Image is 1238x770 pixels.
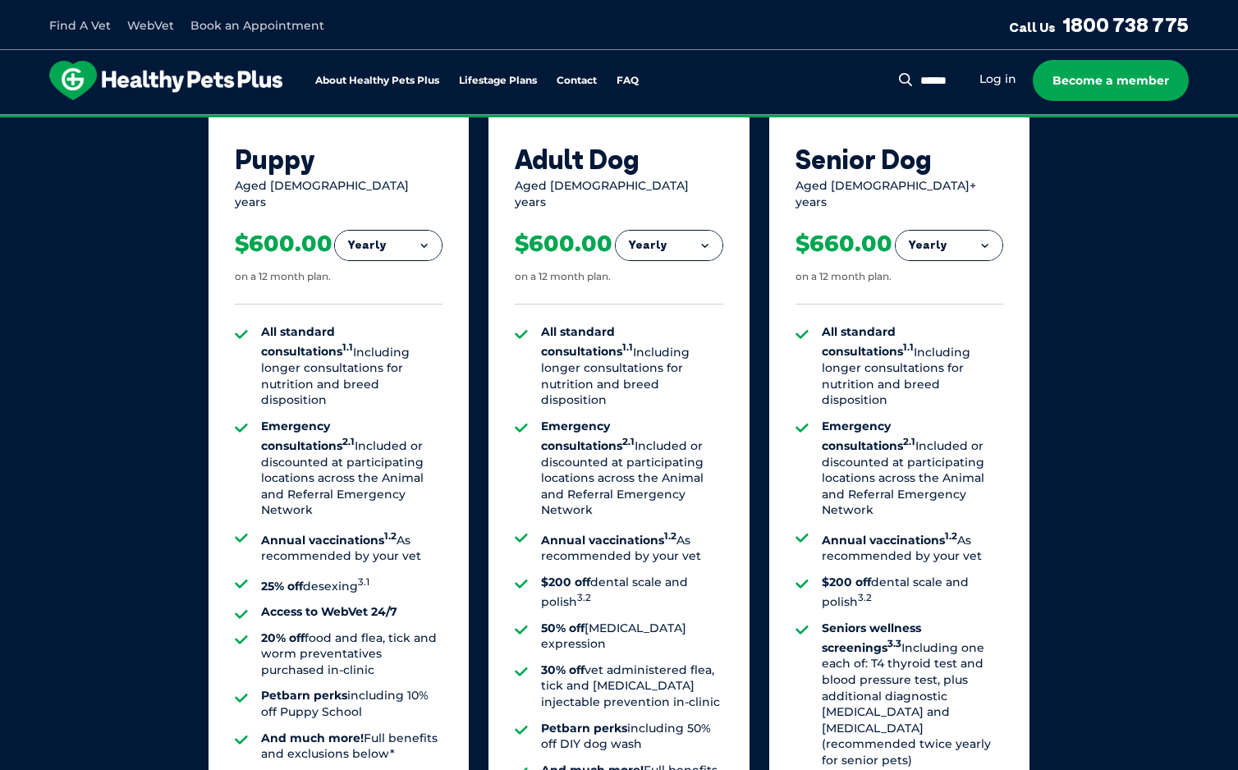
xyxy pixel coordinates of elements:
li: As recommended by your vet [261,529,442,565]
div: Aged [DEMOGRAPHIC_DATA]+ years [796,178,1003,210]
sup: 2.1 [342,436,355,447]
li: dental scale and polish [541,575,722,611]
button: Yearly [616,231,722,260]
strong: 25% off [261,578,303,593]
strong: $200 off [822,575,871,589]
sup: 3.3 [887,638,901,649]
strong: Emergency consultations [541,419,635,453]
sup: 2.1 [622,436,635,447]
div: on a 12 month plan. [235,270,331,284]
a: Log in [979,71,1016,87]
strong: All standard consultations [261,324,353,359]
div: $600.00 [515,230,612,258]
div: Adult Dog [515,144,722,175]
a: Lifestage Plans [459,76,537,86]
li: Included or discounted at participating locations across the Animal and Referral Emergency Network [822,419,1003,519]
strong: All standard consultations [822,324,914,359]
strong: Petbarn perks [261,688,347,703]
a: Book an Appointment [190,18,324,33]
a: WebVet [127,18,174,33]
strong: 30% off [541,662,585,677]
strong: Petbarn perks [541,721,627,736]
li: desexing [261,575,442,594]
li: dental scale and polish [822,575,1003,611]
strong: And much more! [261,731,364,745]
strong: Emergency consultations [261,419,355,453]
button: Yearly [896,231,1002,260]
div: Puppy [235,144,442,175]
strong: Annual vaccinations [261,533,397,548]
button: Yearly [335,231,442,260]
li: [MEDICAL_DATA] expression [541,621,722,653]
strong: Annual vaccinations [822,533,957,548]
li: Including longer consultations for nutrition and breed disposition [261,324,442,409]
li: Full benefits and exclusions below* [261,731,442,763]
div: Aged [DEMOGRAPHIC_DATA] years [235,178,442,210]
li: Included or discounted at participating locations across the Animal and Referral Emergency Network [261,419,442,519]
a: About Healthy Pets Plus [315,76,439,86]
li: Including longer consultations for nutrition and breed disposition [541,324,722,409]
sup: 1.2 [384,530,397,542]
div: Senior Dog [796,144,1003,175]
strong: $200 off [541,575,590,589]
li: As recommended by your vet [822,529,1003,565]
li: Including one each of: T4 thyroid test and blood pressure test, plus additional diagnostic [MEDIC... [822,621,1003,769]
sup: 1.1 [903,342,914,354]
div: on a 12 month plan. [796,270,892,284]
a: Find A Vet [49,18,111,33]
strong: 50% off [541,621,585,635]
div: on a 12 month plan. [515,270,611,284]
strong: Access to WebVet 24/7 [261,604,397,619]
sup: 3.2 [858,592,872,603]
div: Aged [DEMOGRAPHIC_DATA] years [515,178,722,210]
a: Contact [557,76,597,86]
li: Including longer consultations for nutrition and breed disposition [822,324,1003,409]
img: hpp-logo [49,61,282,100]
span: Proactive, preventative wellness program designed to keep your pet healthier and happier for longer [313,115,926,130]
li: As recommended by your vet [541,529,722,565]
strong: Emergency consultations [822,419,915,453]
sup: 1.2 [664,530,676,542]
strong: 20% off [261,630,305,645]
sup: 3.1 [358,576,369,588]
a: Call Us1800 738 775 [1009,12,1189,37]
li: food and flea, tick and worm preventatives purchased in-clinic [261,630,442,679]
sup: 3.2 [577,592,591,603]
li: including 10% off Puppy School [261,688,442,720]
a: FAQ [617,76,639,86]
li: Included or discounted at participating locations across the Animal and Referral Emergency Network [541,419,722,519]
button: Search [896,71,916,88]
strong: Annual vaccinations [541,533,676,548]
div: $660.00 [796,230,892,258]
strong: All standard consultations [541,324,633,359]
sup: 1.1 [622,342,633,354]
li: vet administered flea, tick and [MEDICAL_DATA] injectable prevention in-clinic [541,662,722,711]
strong: Seniors wellness screenings [822,621,921,655]
span: Call Us [1009,19,1056,35]
a: Become a member [1033,60,1189,101]
sup: 1.1 [342,342,353,354]
sup: 1.2 [945,530,957,542]
div: $600.00 [235,230,332,258]
sup: 2.1 [903,436,915,447]
li: including 50% off DIY dog wash [541,721,722,753]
